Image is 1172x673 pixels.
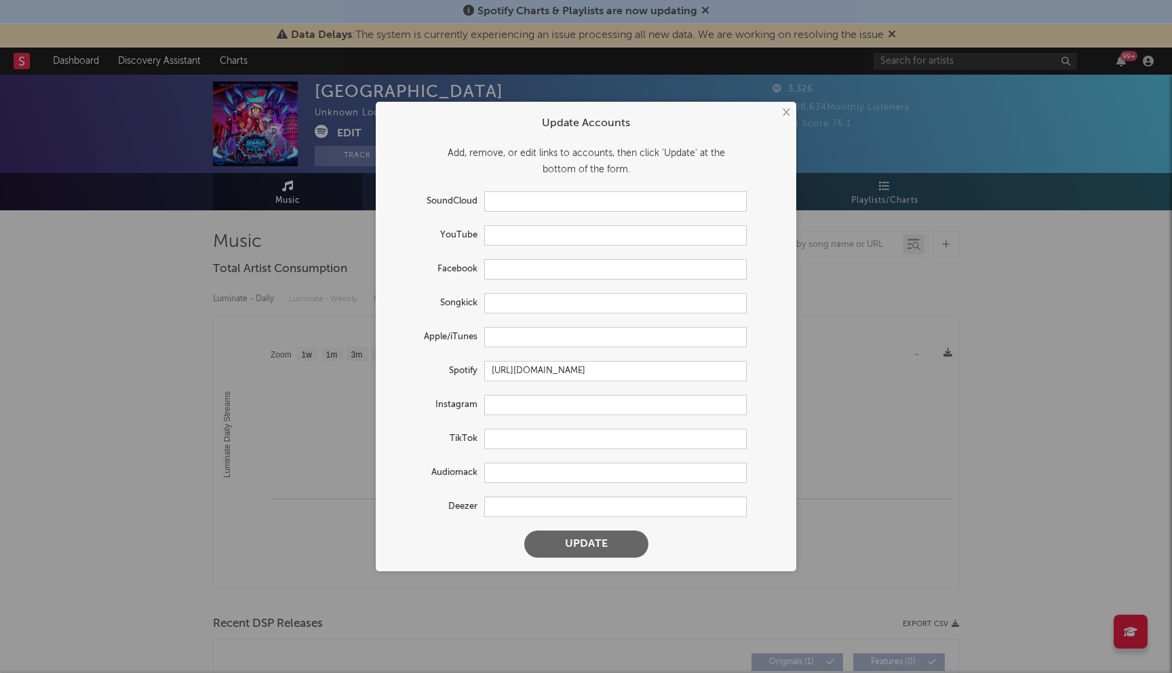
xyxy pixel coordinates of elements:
div: Update Accounts [389,115,783,132]
button: × [778,105,793,120]
label: Deezer [389,499,484,515]
button: Update [524,531,648,558]
label: Songkick [389,295,484,311]
div: Add, remove, or edit links to accounts, then click 'Update' at the bottom of the form. [389,145,783,178]
label: SoundCloud [389,193,484,210]
label: YouTube [389,227,484,244]
label: Apple/iTunes [389,329,484,345]
label: Spotify [389,363,484,379]
label: Facebook [389,261,484,277]
label: TikTok [389,431,484,447]
label: Instagram [389,397,484,413]
label: Audiomack [389,465,484,481]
